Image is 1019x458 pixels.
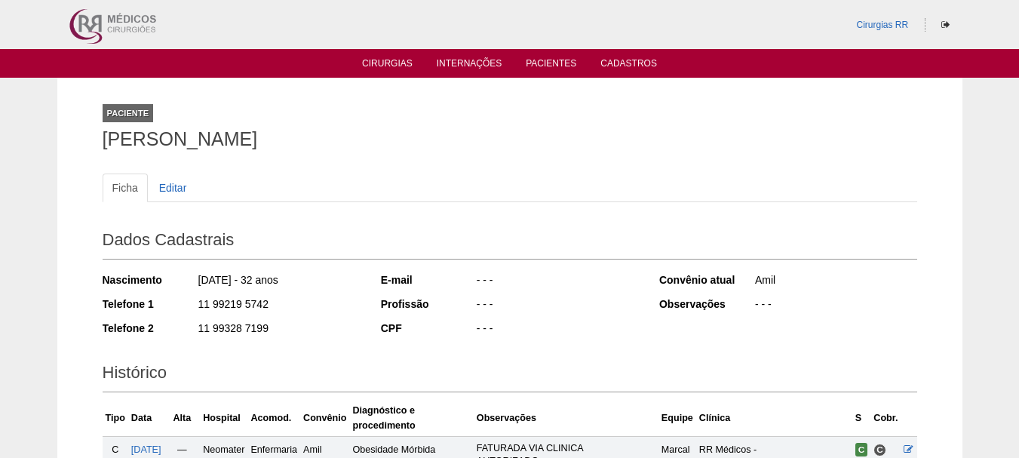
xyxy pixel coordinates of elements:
[696,400,852,437] th: Clínica
[362,58,413,73] a: Cirurgias
[852,400,871,437] th: S
[855,443,868,456] span: Confirmada
[197,321,361,340] div: 11 99328 7199
[659,272,754,287] div: Convênio atual
[873,444,886,456] span: Consultório
[381,321,475,336] div: CPF
[754,297,917,315] div: - - -
[103,130,917,149] h1: [PERSON_NAME]
[128,400,164,437] th: Data
[941,20,950,29] i: Sair
[856,20,908,30] a: Cirurgias RR
[247,400,300,437] th: Acomod.
[381,297,475,312] div: Profissão
[149,174,197,202] a: Editar
[349,400,473,437] th: Diagnóstico e procedimento
[197,297,361,315] div: 11 99219 5742
[475,321,639,340] div: - - -
[103,297,197,312] div: Telefone 1
[197,272,361,291] div: [DATE] - 32 anos
[754,272,917,291] div: Amil
[103,272,197,287] div: Nascimento
[103,358,917,392] h2: Histórico
[437,58,502,73] a: Internações
[103,225,917,260] h2: Dados Cadastrais
[103,104,154,122] div: Paciente
[526,58,576,73] a: Pacientes
[103,321,197,336] div: Telefone 2
[474,400,658,437] th: Observações
[870,400,901,437] th: Cobr.
[106,442,125,457] div: C
[200,400,247,437] th: Hospital
[658,400,696,437] th: Equipe
[164,400,201,437] th: Alta
[300,400,349,437] th: Convênio
[381,272,475,287] div: E-mail
[600,58,657,73] a: Cadastros
[103,400,128,437] th: Tipo
[131,444,161,455] a: [DATE]
[475,297,639,315] div: - - -
[103,174,148,202] a: Ficha
[475,272,639,291] div: - - -
[659,297,754,312] div: Observações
